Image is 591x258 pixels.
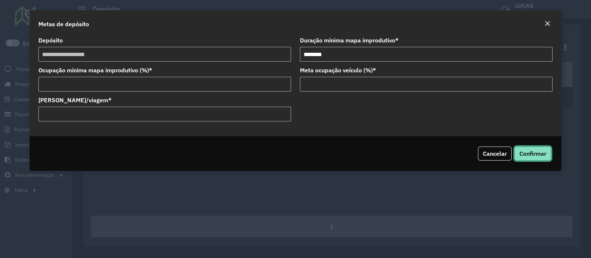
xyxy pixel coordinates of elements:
[38,66,152,75] label: Ocupação mínima mapa improdutivo (%)
[38,20,89,28] h4: Metas de depósito
[544,21,550,27] em: Fechar
[483,150,507,157] span: Cancelar
[515,147,551,161] button: Confirmar
[478,147,512,161] button: Cancelar
[300,36,399,45] label: Duração mínima mapa improdutivo
[519,150,546,157] span: Confirmar
[38,96,112,104] label: [PERSON_NAME]/viagem
[38,36,63,45] label: Depósito
[300,66,376,75] label: Meta ocupação veículo (%)
[542,19,553,29] button: Close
